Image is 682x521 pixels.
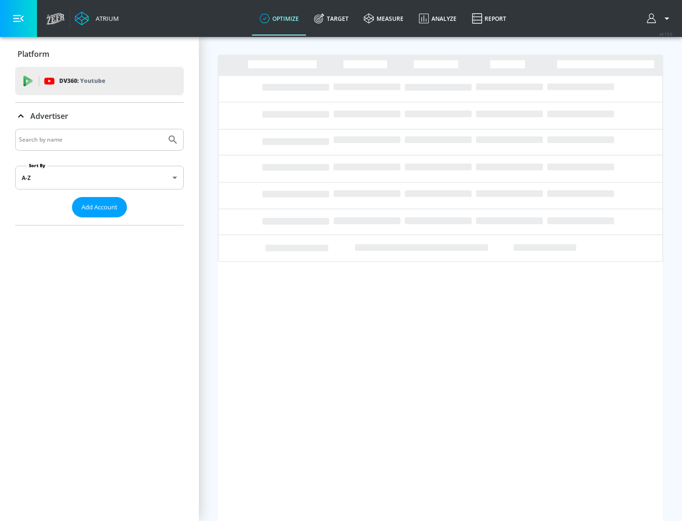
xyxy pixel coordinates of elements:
div: Platform [15,41,184,67]
p: Advertiser [30,111,68,121]
label: Sort By [27,162,47,169]
div: DV360: Youtube [15,67,184,95]
p: DV360: [59,76,105,86]
button: Add Account [72,197,127,217]
p: Platform [18,49,49,59]
a: Analyze [411,1,464,36]
div: Advertiser [15,129,184,225]
span: v 4.19.0 [659,31,673,36]
a: optimize [252,1,306,36]
a: measure [356,1,411,36]
span: Add Account [81,202,117,213]
input: Search by name [19,134,162,146]
a: Report [464,1,514,36]
a: Target [306,1,356,36]
div: A-Z [15,166,184,189]
p: Youtube [80,76,105,86]
div: Atrium [92,14,119,23]
nav: list of Advertiser [15,217,184,225]
a: Atrium [75,11,119,26]
div: Advertiser [15,103,184,129]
